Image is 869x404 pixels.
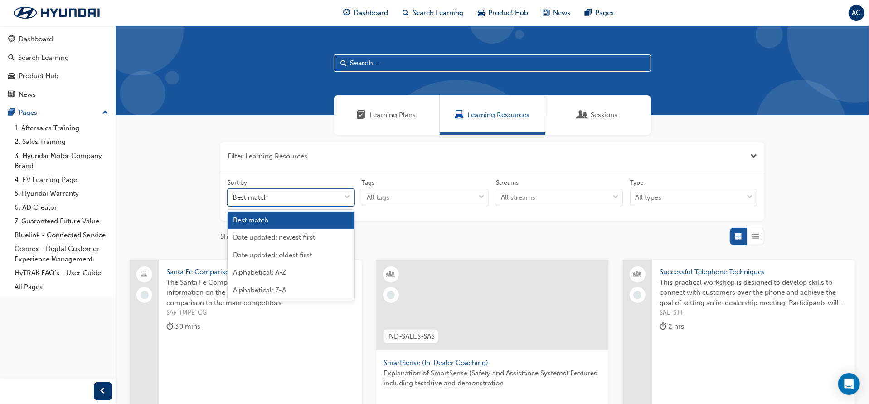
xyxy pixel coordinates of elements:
[4,31,112,48] a: Dashboard
[388,269,394,281] span: learningResourceType_INSTRUCTOR_LED-icon
[5,3,109,22] img: Trak
[4,68,112,84] a: Product Hub
[4,104,112,121] button: Pages
[403,7,409,19] span: search-icon
[357,110,366,120] span: Learning Plans
[220,232,284,242] span: Showing 390 results
[334,95,440,135] a: Learning PlansLearning Plans
[166,321,173,332] span: duration-icon
[233,268,286,276] span: Alphabetical: A-Z
[11,266,112,280] a: HyTRAK FAQ's - User Guide
[19,34,53,44] div: Dashboard
[750,151,757,162] button: Close the filter
[8,91,15,99] span: news-icon
[8,72,15,80] span: car-icon
[4,49,112,66] a: Search Learning
[752,232,759,242] span: List
[413,8,464,18] span: Search Learning
[141,291,149,299] span: learningRecordVerb_NONE-icon
[336,4,396,22] a: guage-iconDashboard
[11,121,112,135] a: 1. Aftersales Training
[228,178,247,187] div: Sort by
[591,110,618,120] span: Sessions
[612,192,619,203] span: down-icon
[166,277,354,308] span: The Santa Fe Comparison Guide provides detailed information on the key features of the Hyundai pr...
[362,178,489,207] label: tagOptions
[100,386,107,397] span: prev-icon
[387,331,435,342] span: IND-SALES-SAS
[11,214,112,228] a: 7. Guaranteed Future Value
[367,192,389,203] div: All tags
[852,8,861,18] span: AC
[496,178,519,187] div: Streams
[344,7,350,19] span: guage-icon
[660,267,848,277] span: Successful Telephone Techniques
[8,109,15,117] span: pages-icon
[334,54,651,72] input: Search...
[18,53,69,63] div: Search Learning
[166,321,200,332] div: 30 mins
[4,29,112,104] button: DashboardSearch LearningProduct HubNews
[849,5,864,21] button: AC
[585,7,592,19] span: pages-icon
[545,95,651,135] a: SessionsSessions
[501,192,535,203] div: All streams
[633,291,641,299] span: learningRecordVerb_NONE-icon
[735,232,742,242] span: Grid
[660,321,666,332] span: duration-icon
[11,187,112,201] a: 5. Hyundai Warranty
[344,192,350,203] span: down-icon
[660,321,684,332] div: 2 hrs
[660,277,848,308] span: This practical workshop is designed to develop skills to connect with customers over the phone an...
[387,291,395,299] span: learningRecordVerb_NONE-icon
[578,110,587,120] span: Sessions
[660,308,848,318] span: SAL_STT
[8,35,15,44] span: guage-icon
[141,269,148,281] span: laptop-icon
[102,107,108,119] span: up-icon
[467,110,529,120] span: Learning Resources
[543,7,550,19] span: news-icon
[635,192,661,203] div: All types
[166,267,354,277] span: Santa Fe Comparison Guide
[8,54,15,62] span: search-icon
[838,373,860,395] div: Open Intercom Messenger
[471,4,536,22] a: car-iconProduct Hub
[340,58,347,69] span: Search
[354,8,388,18] span: Dashboard
[4,86,112,103] a: News
[233,216,268,224] span: Best match
[19,71,58,81] div: Product Hub
[11,173,112,187] a: 4. EV Learning Page
[747,192,753,203] span: down-icon
[634,269,641,281] span: people-icon
[478,7,485,19] span: car-icon
[233,286,286,294] span: Alphabetical: Z-A
[370,110,416,120] span: Learning Plans
[11,228,112,242] a: Bluelink - Connected Service
[578,4,621,22] a: pages-iconPages
[440,95,545,135] a: Learning ResourcesLearning Resources
[166,308,354,318] span: SAF-TMPE-CG
[11,149,112,173] a: 3. Hyundai Motor Company Brand
[362,178,374,187] div: Tags
[536,4,578,22] a: news-iconNews
[455,110,464,120] span: Learning Resources
[11,242,112,266] a: Connex - Digital Customer Experience Management
[384,358,601,368] span: SmartSense (In-Dealer Coaching)
[630,178,644,187] div: Type
[596,8,614,18] span: Pages
[489,8,529,18] span: Product Hub
[233,251,312,259] span: Date updated: oldest first
[11,201,112,215] a: 6. AD Creator
[19,108,37,118] div: Pages
[233,233,315,241] span: Date updated: newest first
[478,192,485,203] span: down-icon
[233,192,268,203] div: Best match
[396,4,471,22] a: search-iconSearch Learning
[11,280,112,294] a: All Pages
[384,368,601,389] span: Explanation of SmartSense (Safety and Assistance Systems) Features including testdrive and demons...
